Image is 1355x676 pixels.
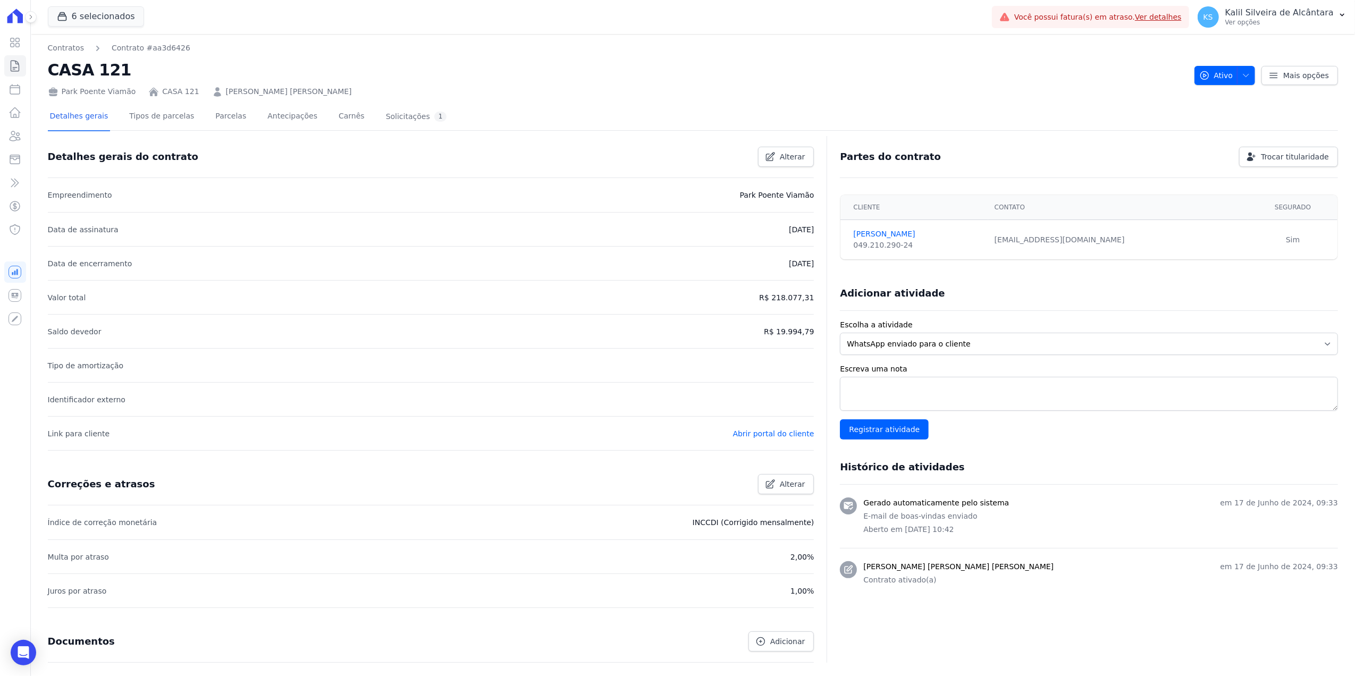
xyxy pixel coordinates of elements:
[840,287,945,300] h3: Adicionar atividade
[48,150,198,163] h3: Detalhes gerais do contrato
[48,359,124,372] p: Tipo de amortização
[1199,66,1233,85] span: Ativo
[213,103,248,131] a: Parcelas
[48,43,1186,54] nav: Breadcrumb
[11,640,36,665] div: Open Intercom Messenger
[988,195,1249,220] th: Contato
[48,393,125,406] p: Identificador externo
[758,474,814,494] a: Alterar
[1014,12,1182,23] span: Você possui fatura(s) em atraso.
[384,103,449,131] a: Solicitações1
[840,461,964,474] h3: Histórico de atividades
[48,635,115,648] h3: Documentos
[863,574,1338,586] p: Contrato ativado(a)
[1135,13,1182,21] a: Ver detalhes
[48,103,111,131] a: Detalhes gerais
[48,478,155,491] h3: Correções e atrasos
[693,516,814,529] p: INCCDI (Corrigido mensalmente)
[48,257,132,270] p: Data de encerramento
[863,524,1338,535] p: Aberto em [DATE] 10:42
[1203,13,1213,21] span: KS
[162,86,199,97] a: CASA 121
[770,636,805,647] span: Adicionar
[1248,195,1337,220] th: Segurado
[336,103,367,131] a: Carnês
[48,86,136,97] div: Park Poente Viamão
[127,103,196,131] a: Tipos de parcelas
[853,229,981,240] a: [PERSON_NAME]
[748,631,814,652] a: Adicionar
[1225,18,1334,27] p: Ver opções
[48,585,107,597] p: Juros por atraso
[863,561,1054,572] h3: [PERSON_NAME] [PERSON_NAME] [PERSON_NAME]
[1225,7,1334,18] p: Kalil Silveira de Alcântara
[840,419,929,440] input: Registrar atividade
[48,516,157,529] p: Índice de correção monetária
[434,112,447,122] div: 1
[1261,66,1338,85] a: Mais opções
[789,223,814,236] p: [DATE]
[48,43,190,54] nav: Breadcrumb
[48,223,119,236] p: Data de assinatura
[112,43,190,54] a: Contrato #aa3d6426
[863,511,1338,522] p: E-mail de boas-vindas enviado
[995,234,1242,246] div: [EMAIL_ADDRESS][DOMAIN_NAME]
[48,6,144,27] button: 6 selecionados
[1248,220,1337,260] td: Sim
[840,364,1338,375] label: Escreva uma nota
[48,291,86,304] p: Valor total
[48,551,109,563] p: Multa por atraso
[840,150,941,163] h3: Partes do contrato
[863,497,1009,509] h3: Gerado automaticamente pelo sistema
[1189,2,1355,32] button: KS Kalil Silveira de Alcântara Ver opções
[840,319,1338,331] label: Escolha a atividade
[48,189,112,201] p: Empreendimento
[48,43,84,54] a: Contratos
[48,325,102,338] p: Saldo devedor
[1220,497,1338,509] p: em 17 de Junho de 2024, 09:33
[758,147,814,167] a: Alterar
[1239,147,1338,167] a: Trocar titularidade
[386,112,447,122] div: Solicitações
[1220,561,1338,572] p: em 17 de Junho de 2024, 09:33
[265,103,319,131] a: Antecipações
[226,86,352,97] a: [PERSON_NAME] [PERSON_NAME]
[1283,70,1329,81] span: Mais opções
[740,189,814,201] p: Park Poente Viamão
[1261,151,1329,162] span: Trocar titularidade
[780,479,805,489] span: Alterar
[1194,66,1256,85] button: Ativo
[764,325,814,338] p: R$ 19.994,79
[759,291,814,304] p: R$ 218.077,31
[780,151,805,162] span: Alterar
[840,195,988,220] th: Cliente
[853,240,981,251] div: 049.210.290-24
[790,585,814,597] p: 1,00%
[48,58,1186,82] h2: CASA 121
[790,551,814,563] p: 2,00%
[48,427,110,440] p: Link para cliente
[789,257,814,270] p: [DATE]
[733,429,814,438] a: Abrir portal do cliente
